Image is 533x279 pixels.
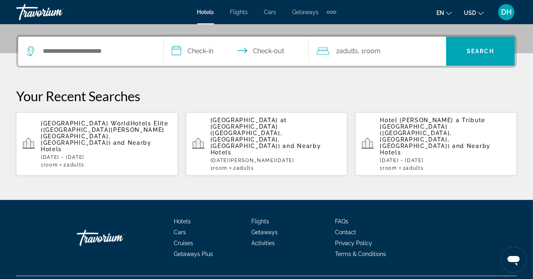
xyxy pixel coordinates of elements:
p: Your Recent Searches [16,88,517,104]
span: en [436,10,444,16]
span: 1 [41,162,58,168]
a: Contact [335,229,356,235]
button: Search [446,37,515,66]
span: DH [501,8,512,16]
p: [DATE] - [DATE] [41,154,171,160]
button: Select check in and out date [164,37,309,66]
input: Search hotel destination [42,45,151,57]
button: Change language [436,7,452,19]
span: [GEOGRAPHIC_DATA] at [GEOGRAPHIC_DATA] ([GEOGRAPHIC_DATA], [GEOGRAPHIC_DATA], [GEOGRAPHIC_DATA]) [211,117,287,149]
a: Getaways Plus [174,251,213,257]
p: [DATE] - [DATE] [380,158,510,163]
a: FAQs [335,218,348,225]
span: 1 [211,165,228,171]
a: Cars [174,229,186,235]
span: and Nearby Hotels [380,143,491,156]
a: Privacy Policy [335,240,372,246]
span: Adults [67,162,84,168]
span: 1 [380,165,397,171]
button: Travelers: 2 adults, 0 children [309,37,446,66]
a: Getaways [251,229,278,235]
a: Flights [251,218,269,225]
button: [GEOGRAPHIC_DATA] at [GEOGRAPHIC_DATA] ([GEOGRAPHIC_DATA], [GEOGRAPHIC_DATA], [GEOGRAPHIC_DATA]) ... [186,112,348,176]
a: Go Home [77,226,158,250]
span: Hotel [PERSON_NAME] a Tribute [GEOGRAPHIC_DATA] ([GEOGRAPHIC_DATA], [GEOGRAPHIC_DATA], [GEOGRAPHI... [380,117,485,149]
a: Travorium [16,2,97,23]
span: Adults [339,47,358,55]
button: Hotel [PERSON_NAME] a Tribute [GEOGRAPHIC_DATA] ([GEOGRAPHIC_DATA], [GEOGRAPHIC_DATA], [GEOGRAPHI... [355,112,517,176]
a: Activities [251,240,275,246]
span: Room [213,165,228,171]
span: , 1 [358,46,381,57]
span: Adults [236,165,254,171]
a: Getaways [293,9,319,15]
button: User Menu [496,4,517,21]
a: Cars [264,9,276,15]
span: 2 [63,162,84,168]
span: Adults [406,165,423,171]
a: Terms & Conditions [335,251,386,257]
span: [GEOGRAPHIC_DATA] WorldHotels Elite ([GEOGRAPHIC_DATA][PERSON_NAME][GEOGRAPHIC_DATA], [GEOGRAPHIC... [41,120,169,146]
span: Search [467,48,494,54]
a: Cruises [174,240,193,246]
span: 2 [233,165,254,171]
span: and Nearby Hotels [211,143,321,156]
span: and Nearby Hotels [41,139,152,152]
a: Hotels [174,218,191,225]
button: [GEOGRAPHIC_DATA] WorldHotels Elite ([GEOGRAPHIC_DATA][PERSON_NAME][GEOGRAPHIC_DATA], [GEOGRAPHIC... [16,112,178,176]
button: Change currency [464,7,484,19]
p: [DATE][PERSON_NAME][DATE] [211,158,341,163]
span: Room [383,165,397,171]
a: Hotels [197,9,214,15]
div: Search widget [18,37,515,66]
span: 2 [336,46,358,57]
button: Extra navigation items [327,6,336,19]
iframe: Button to launch messaging window [501,247,527,273]
a: Flights [230,9,248,15]
span: USD [464,10,476,16]
span: Room [364,47,381,55]
span: Room [44,162,58,168]
span: 2 [403,165,424,171]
